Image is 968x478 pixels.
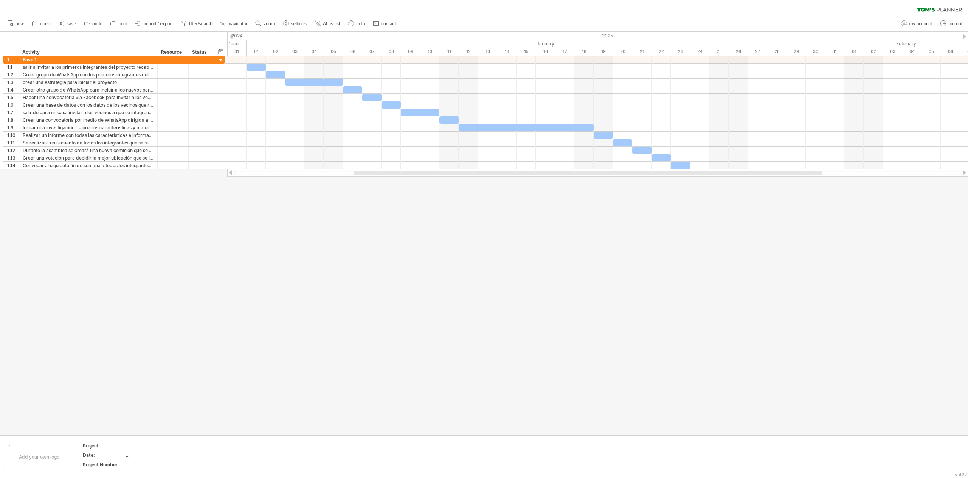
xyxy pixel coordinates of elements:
a: contact [371,19,398,29]
div: Saturday, 25 January 2025 [709,48,729,56]
div: Friday, 24 January 2025 [690,48,709,56]
div: Friday, 31 January 2025 [825,48,844,56]
div: Date: [83,452,124,458]
div: 1.4 [7,86,19,93]
div: salir de casa en casa invitar a los vecinos a que se integren al proyecto [23,109,154,116]
span: open [40,21,50,26]
div: Wednesday, 1 January 2025 [247,48,266,56]
div: Friday, 10 January 2025 [420,48,439,56]
span: AI assist [323,21,340,26]
div: Crear una base de datos con los datos de los vecinos que respondieron favorablemente a la convoca... [23,101,154,109]
a: import / export [133,19,175,29]
div: Wednesday, 29 January 2025 [786,48,806,56]
a: filter/search [179,19,215,29]
div: Activity [22,48,153,56]
div: salir a invitar a los primeros integrantes del proyecto recabar información de los nuevos integra... [23,64,154,71]
div: Monday, 6 January 2025 [343,48,362,56]
div: Wednesday, 8 January 2025 [382,48,401,56]
span: help [356,21,365,26]
span: my account [909,21,932,26]
div: Friday, 17 January 2025 [555,48,574,56]
div: .... [126,442,189,449]
div: Thursday, 9 January 2025 [401,48,420,56]
div: v 422 [955,472,967,478]
span: contact [381,21,396,26]
span: filter/search [189,21,213,26]
span: settings [291,21,307,26]
div: 1.2 [7,71,19,78]
div: Sunday, 12 January 2025 [459,48,478,56]
div: Saturday, 11 January 2025 [439,48,459,56]
div: Saturday, 4 January 2025 [304,48,324,56]
div: 1.11 [7,139,19,146]
div: 1.8 [7,116,19,124]
div: 1.10 [7,132,19,139]
span: save [67,21,76,26]
div: Tuesday, 14 January 2025 [497,48,517,56]
div: 1.5 [7,94,19,101]
a: undo [82,19,105,29]
div: Monday, 13 January 2025 [478,48,497,56]
div: Thursday, 23 January 2025 [671,48,690,56]
div: Tuesday, 21 January 2025 [632,48,652,56]
span: zoom [264,21,275,26]
div: 1.13 [7,154,19,161]
a: settings [281,19,309,29]
div: Resource [161,48,184,56]
div: Monday, 27 January 2025 [748,48,767,56]
div: January 2025 [247,40,844,48]
div: Sunday, 5 January 2025 [324,48,343,56]
div: Monday, 20 January 2025 [613,48,632,56]
div: Thursday, 2 January 2025 [266,48,285,56]
a: navigator [219,19,250,29]
a: log out [939,19,965,29]
div: Saturday, 1 February 2025 [844,48,864,56]
div: Project Number [83,461,124,468]
span: import / export [144,21,173,26]
div: Durante la asamblea se creará una nueva comisión que se encargará de recabar la cooperación y hac... [23,147,154,154]
a: help [346,19,367,29]
div: 1.6 [7,101,19,109]
div: 1.14 [7,162,19,169]
span: navigator [229,21,247,26]
div: Tuesday, 28 January 2025 [767,48,786,56]
div: Realizar un informe con todas las características e información recabada la cual será entregada e... [23,132,154,139]
div: 1.7 [7,109,19,116]
span: new [16,21,24,26]
a: my account [899,19,935,29]
a: open [30,19,53,29]
a: AI assist [313,19,342,29]
div: 1.1 [7,64,19,71]
div: 1.12 [7,147,19,154]
div: crear una estrategia para iniciar el proyecto [23,79,154,86]
div: Thursday, 6 February 2025 [941,48,960,56]
div: Tuesday, 4 February 2025 [902,48,921,56]
div: Convocar al siguiente fin de semana a todos los integrantes del proyecto para la instalación de l... [23,162,154,169]
div: Wednesday, 5 February 2025 [921,48,941,56]
div: Tuesday, 31 December 2024 [227,48,247,56]
div: Sunday, 26 January 2025 [729,48,748,56]
div: Saturday, 18 January 2025 [574,48,594,56]
div: 1 [7,56,19,63]
div: Sunday, 19 January 2025 [594,48,613,56]
a: save [56,19,78,29]
div: Wednesday, 15 January 2025 [517,48,536,56]
div: Tuesday, 7 January 2025 [362,48,382,56]
div: Status [192,48,209,56]
div: Project: [83,442,124,449]
span: log out [949,21,962,26]
div: Crear una votación para decidir la mejor ubicación que se le dará a las [PERSON_NAME] espectaculares [23,154,154,161]
a: new [5,19,26,29]
span: print [119,21,127,26]
div: Sunday, 2 February 2025 [864,48,883,56]
div: 1.3 [7,79,19,86]
div: Thursday, 16 January 2025 [536,48,555,56]
div: 1.9 [7,124,19,131]
div: .... [126,452,189,458]
a: zoom [253,19,277,29]
div: Monday, 3 February 2025 [883,48,902,56]
div: Crear grupo de WhatsApp con los primeros integrantes del proyecto e invitarlos a una reunión de u... [23,71,154,78]
div: Wednesday, 22 January 2025 [652,48,671,56]
div: Crear una convocatoria por medio de WhatsApp dirigida a todos los vecinos que se hayan ha agregad... [23,116,154,124]
a: print [109,19,130,29]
